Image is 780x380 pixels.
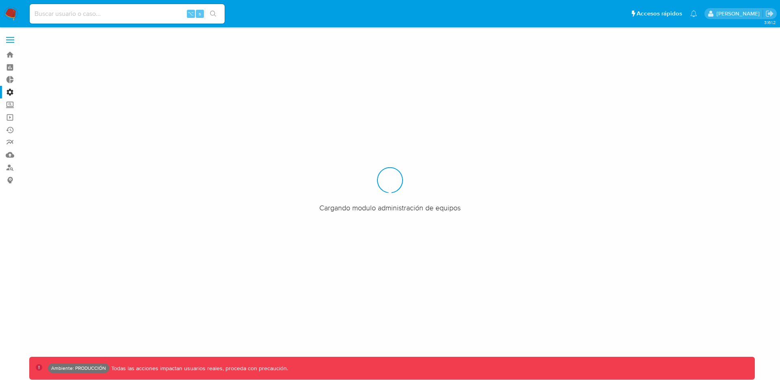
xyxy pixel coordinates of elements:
span: s [199,10,201,17]
span: ⌥ [188,10,194,17]
p: Ambiente: PRODUCCIÓN [51,367,106,370]
a: Salir [765,9,774,18]
span: Accesos rápidos [637,9,682,18]
a: Notificaciones [690,10,697,17]
p: david.campana@mercadolibre.com [717,10,763,17]
p: Todas las acciones impactan usuarios reales, proceda con precaución. [109,365,288,372]
button: search-icon [205,8,221,20]
input: Buscar usuario o caso... [30,9,225,19]
span: Cargando modulo administración de equipos [319,203,461,213]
